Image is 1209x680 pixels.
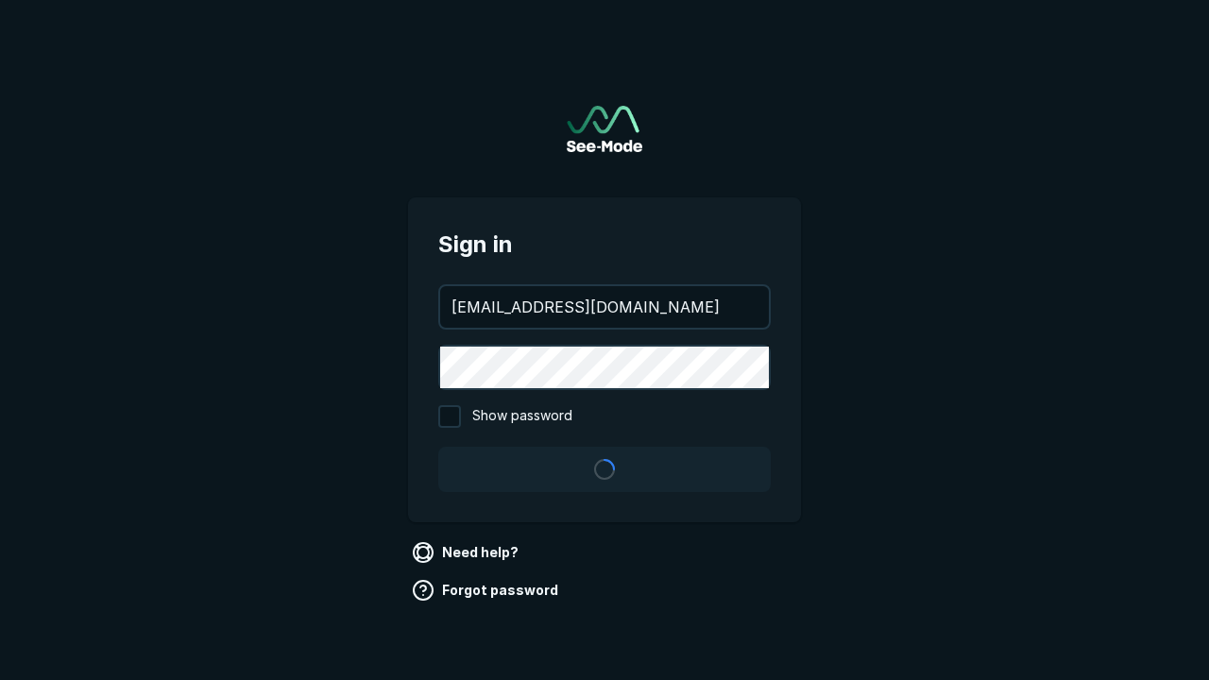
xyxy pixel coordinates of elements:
a: Forgot password [408,575,566,605]
img: See-Mode Logo [567,106,642,152]
span: Sign in [438,228,771,262]
a: Go to sign in [567,106,642,152]
a: Need help? [408,537,526,568]
span: Show password [472,405,572,428]
input: your@email.com [440,286,769,328]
